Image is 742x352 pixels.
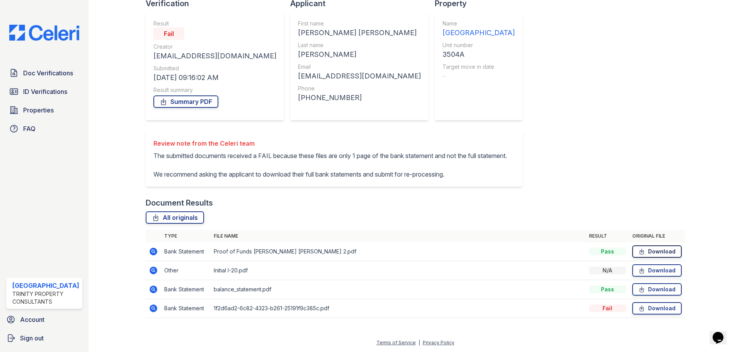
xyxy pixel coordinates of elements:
td: 1f2d6ad2-6c82-4323-b261-25191f9c385c.pdf [211,299,586,318]
span: Sign out [20,333,44,343]
th: File name [211,230,586,242]
span: FAQ [23,124,36,133]
div: Creator [153,43,276,51]
div: [EMAIL_ADDRESS][DOMAIN_NAME] [153,51,276,61]
td: Bank Statement [161,280,211,299]
div: [PERSON_NAME] [PERSON_NAME] [298,27,421,38]
img: CE_Logo_Blue-a8612792a0a2168367f1c8372b55b34899dd931a85d93a1a3d3e32e68fde9ad4.png [3,25,85,41]
a: Terms of Service [376,340,416,345]
span: Properties [23,105,54,115]
div: Pass [589,286,626,293]
a: Download [632,245,682,258]
div: [PHONE_NUMBER] [298,92,421,103]
div: Target move in date [442,63,515,71]
div: Last name [298,41,421,49]
div: Result [153,20,276,27]
div: Review note from the Celeri team [153,139,507,148]
div: [PERSON_NAME] [298,49,421,60]
a: Download [632,302,682,315]
a: Privacy Policy [423,340,454,345]
td: Proof of Funds [PERSON_NAME] [PERSON_NAME] 2.pdf [211,242,586,261]
div: Trinity Property Consultants [12,290,79,306]
a: Name [GEOGRAPHIC_DATA] [442,20,515,38]
div: [EMAIL_ADDRESS][DOMAIN_NAME] [298,71,421,82]
div: | [419,340,420,345]
td: Initial I-20.pdf [211,261,586,280]
a: FAQ [6,121,82,136]
td: Bank Statement [161,299,211,318]
td: Bank Statement [161,242,211,261]
a: Download [632,283,682,296]
th: Original file [629,230,685,242]
div: N/A [589,267,626,274]
div: Email [298,63,421,71]
p: The submitted documents received a FAIL because these files are only 1 page of the bank statement... [153,151,507,179]
div: [DATE] 09:16:02 AM [153,72,276,83]
span: Doc Verifications [23,68,73,78]
span: Account [20,315,44,324]
th: Result [586,230,629,242]
a: ID Verifications [6,84,82,99]
a: Account [3,312,85,327]
a: Doc Verifications [6,65,82,81]
div: [GEOGRAPHIC_DATA] [442,27,515,38]
td: balance_statement.pdf [211,280,586,299]
div: Phone [298,85,421,92]
div: Submitted [153,65,276,72]
div: - [442,71,515,82]
div: Fail [153,27,184,40]
div: [GEOGRAPHIC_DATA] [12,281,79,290]
a: All originals [146,211,204,224]
div: Unit number [442,41,515,49]
a: Download [632,264,682,277]
span: ID Verifications [23,87,67,96]
iframe: chat widget [710,321,734,344]
div: 3504A [442,49,515,60]
a: Sign out [3,330,85,346]
a: Summary PDF [153,95,218,108]
a: Properties [6,102,82,118]
div: Name [442,20,515,27]
div: Fail [589,304,626,312]
div: Result summary [153,86,276,94]
div: Pass [589,248,626,255]
td: Other [161,261,211,280]
div: First name [298,20,421,27]
th: Type [161,230,211,242]
div: Document Results [146,197,213,208]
